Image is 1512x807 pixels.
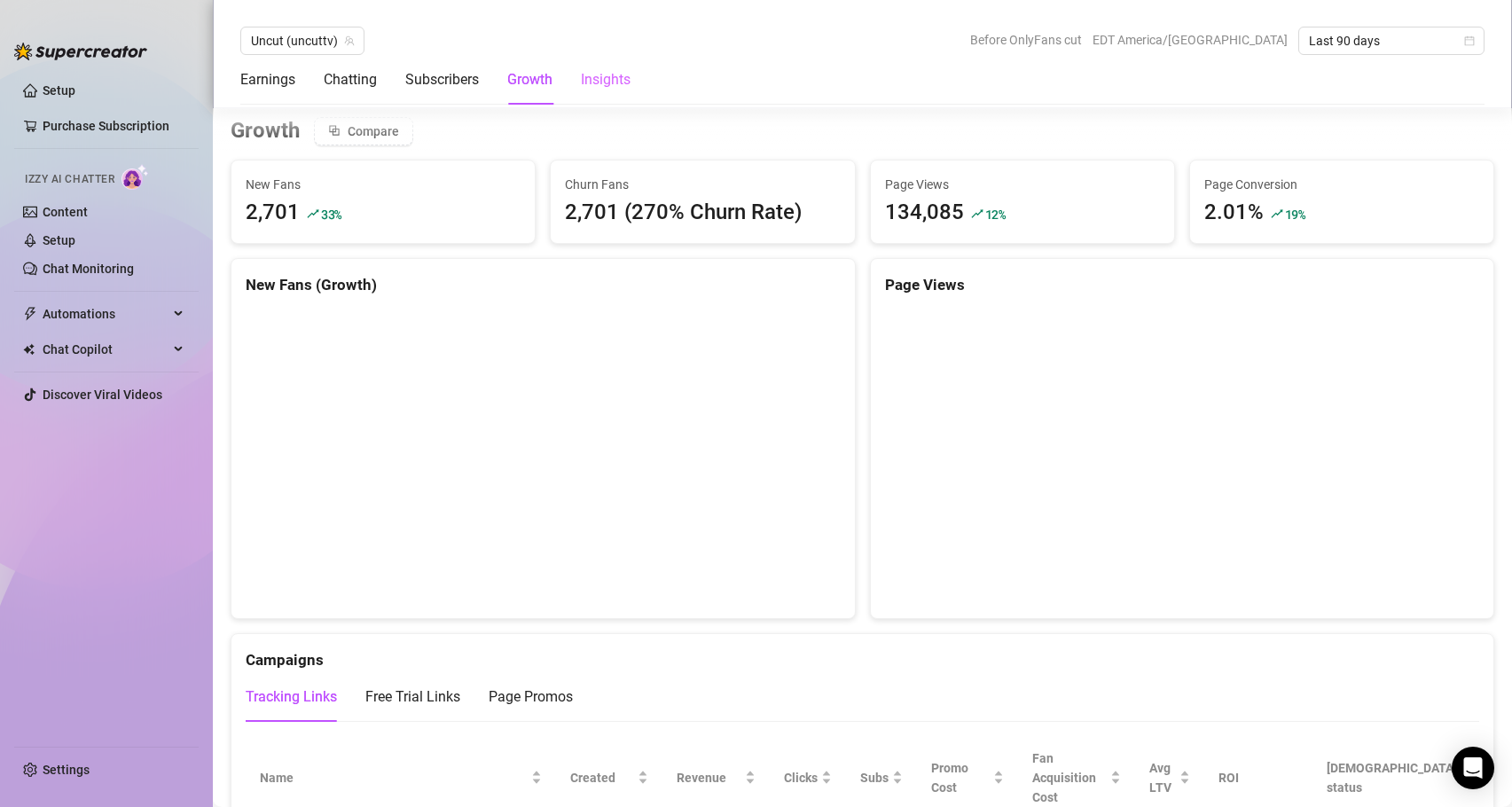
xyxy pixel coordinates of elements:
[1204,175,1479,194] span: Page Conversion
[43,300,168,328] span: Automations
[1452,747,1494,789] div: Open Intercom Messenger
[43,83,75,98] a: Setup
[314,117,413,145] button: Compare
[365,686,460,708] div: Free Trial Links
[1032,751,1096,804] span: Fan Acquisition Cost
[43,262,134,276] a: Chat Monitoring
[23,343,35,356] img: Chat Copilot
[344,35,355,46] span: team
[970,27,1082,53] span: Before OnlyFans cut
[570,768,634,787] span: Created
[507,69,552,90] div: Growth
[1285,206,1305,223] span: 19 %
[565,196,840,230] div: 2,701 (270% Churn Rate)
[489,686,573,708] div: Page Promos
[43,335,168,364] span: Chat Copilot
[328,124,341,137] span: block
[260,768,528,787] span: Name
[1464,35,1475,46] span: calendar
[885,175,1160,194] span: Page Views
[43,388,162,402] a: Discover Viral Videos
[43,205,88,219] a: Content
[251,27,354,54] span: Uncut (uncuttv)
[971,208,983,220] span: rise
[231,117,300,145] h3: Growth
[1271,208,1283,220] span: rise
[246,196,300,230] div: 2,701
[1093,27,1288,53] span: EDT America/[GEOGRAPHIC_DATA]
[405,69,479,90] div: Subscribers
[677,768,741,787] span: Revenue
[246,175,521,194] span: New Fans
[121,164,149,190] img: AI Chatter
[246,686,337,708] div: Tracking Links
[324,69,377,90] div: Chatting
[985,206,1006,223] span: 12 %
[931,758,990,797] span: Promo Cost
[348,124,399,138] span: Compare
[885,273,1480,297] div: Page Views
[1149,761,1171,795] span: Avg LTV
[246,273,841,297] div: New Fans (Growth)
[1218,771,1239,785] span: ROI
[23,307,37,321] span: thunderbolt
[784,768,818,787] span: Clicks
[14,43,147,60] img: logo-BBDzfeDw.svg
[43,119,169,133] a: Purchase Subscription
[240,69,295,90] div: Earnings
[1309,27,1474,54] span: Last 90 days
[246,634,1479,672] div: Campaigns
[565,175,840,194] span: Churn Fans
[581,69,631,90] div: Insights
[885,196,964,230] div: 134,085
[321,206,341,223] span: 33 %
[43,763,90,777] a: Settings
[1204,196,1264,230] div: 2.01%
[25,171,114,188] span: Izzy AI Chatter
[860,768,889,787] span: Subs
[307,208,319,220] span: rise
[43,233,75,247] a: Setup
